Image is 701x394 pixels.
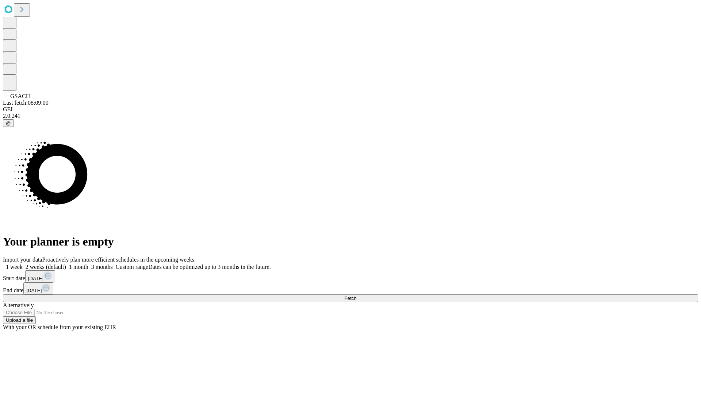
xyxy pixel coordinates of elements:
[3,302,34,308] span: Alternatively
[26,288,42,293] span: [DATE]
[6,120,11,126] span: @
[26,264,66,270] span: 2 weeks (default)
[3,256,42,263] span: Import your data
[69,264,88,270] span: 1 month
[344,295,356,301] span: Fetch
[42,256,196,263] span: Proactively plan more efficient schedules in the upcoming weeks.
[23,282,53,294] button: [DATE]
[3,106,698,113] div: GEI
[3,270,698,282] div: Start date
[116,264,148,270] span: Custom range
[3,113,698,119] div: 2.0.241
[25,270,55,282] button: [DATE]
[3,316,36,324] button: Upload a file
[3,100,49,106] span: Last fetch: 08:09:00
[10,93,30,99] span: GSACH
[3,294,698,302] button: Fetch
[3,324,116,330] span: With your OR schedule from your existing EHR
[3,119,14,127] button: @
[91,264,113,270] span: 3 months
[28,276,43,281] span: [DATE]
[3,282,698,294] div: End date
[148,264,271,270] span: Dates can be optimized up to 3 months in the future.
[6,264,23,270] span: 1 week
[3,235,698,248] h1: Your planner is empty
